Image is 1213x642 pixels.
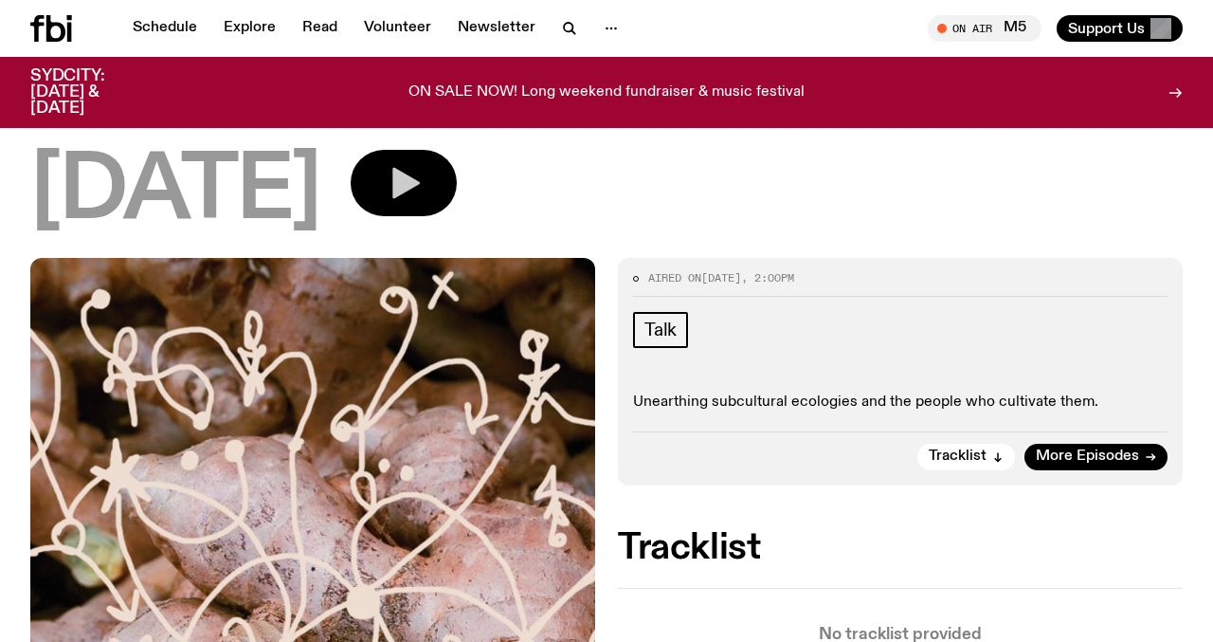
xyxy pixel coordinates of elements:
button: On AirM5 [928,15,1041,42]
p: Unearthing subcultural ecologies and the people who cultivate them. [633,394,1168,412]
a: Schedule [121,15,208,42]
span: Support Us [1068,20,1145,37]
span: , 2:00pm [741,270,794,285]
button: Tracklist [917,444,1015,470]
h1: Rhizome [30,57,1183,142]
span: [DATE] [30,150,320,235]
a: Newsletter [446,15,547,42]
button: Support Us [1057,15,1183,42]
p: ON SALE NOW! Long weekend fundraiser & music festival [408,84,805,101]
a: More Episodes [1024,444,1168,470]
a: Explore [212,15,287,42]
a: Read [291,15,349,42]
a: Volunteer [353,15,443,42]
span: Talk [644,320,677,340]
h2: Tracklist [618,531,1183,565]
h3: SYDCITY: [DATE] & [DATE] [30,68,152,117]
span: More Episodes [1036,449,1139,464]
a: Talk [633,312,688,348]
span: Aired on [648,270,701,285]
span: Tracklist [929,449,987,464]
span: [DATE] [701,270,741,285]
